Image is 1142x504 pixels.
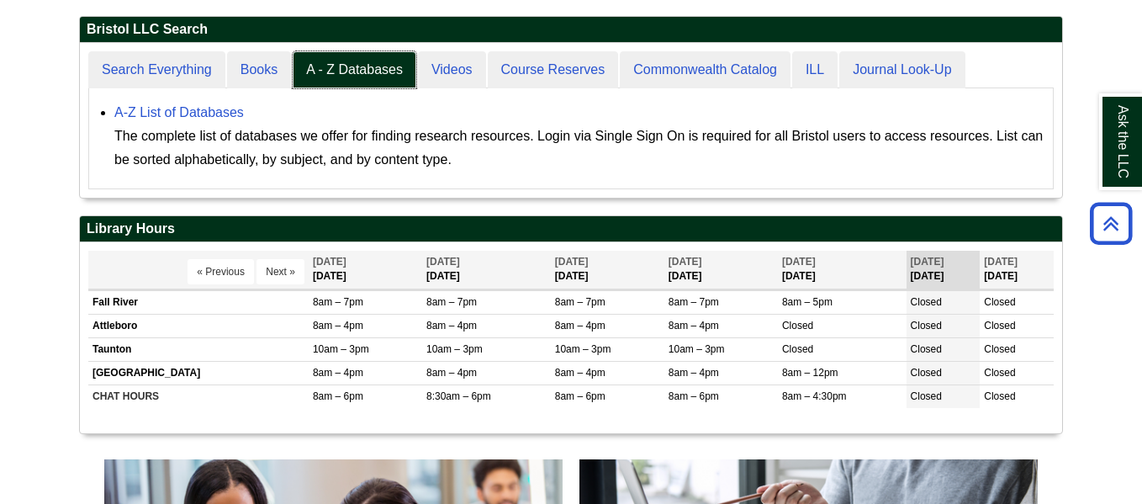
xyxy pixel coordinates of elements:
[555,390,605,402] span: 8am – 6pm
[551,251,664,289] th: [DATE]
[188,259,254,284] button: « Previous
[911,256,944,268] span: [DATE]
[669,320,719,332] span: 8am – 4pm
[114,125,1044,172] div: The complete list of databases we offer for finding research resources. Login via Single Sign On ...
[664,251,778,289] th: [DATE]
[782,390,847,402] span: 8am – 4:30pm
[313,343,369,355] span: 10am – 3pm
[227,51,291,89] a: Books
[114,105,244,119] a: A-Z List of Databases
[88,337,309,361] td: Taunton
[426,256,460,268] span: [DATE]
[792,51,838,89] a: ILL
[980,251,1054,289] th: [DATE]
[88,362,309,385] td: [GEOGRAPHIC_DATA]
[984,390,1015,402] span: Closed
[911,390,942,402] span: Closed
[488,51,619,89] a: Course Reserves
[555,296,605,308] span: 8am – 7pm
[984,343,1015,355] span: Closed
[555,367,605,379] span: 8am – 4pm
[88,51,225,89] a: Search Everything
[80,216,1062,242] h2: Library Hours
[293,51,416,89] a: A - Z Databases
[555,343,611,355] span: 10am – 3pm
[555,256,589,268] span: [DATE]
[88,385,309,409] td: CHAT HOURS
[984,320,1015,332] span: Closed
[555,320,605,332] span: 8am – 4pm
[911,343,942,355] span: Closed
[669,390,719,402] span: 8am – 6pm
[426,320,477,332] span: 8am – 4pm
[422,251,551,289] th: [DATE]
[313,367,363,379] span: 8am – 4pm
[620,51,790,89] a: Commonwealth Catalog
[309,251,422,289] th: [DATE]
[782,296,833,308] span: 8am – 5pm
[426,296,477,308] span: 8am – 7pm
[426,367,477,379] span: 8am – 4pm
[984,256,1018,268] span: [DATE]
[669,343,725,355] span: 10am – 3pm
[426,343,483,355] span: 10am – 3pm
[418,51,486,89] a: Videos
[1084,212,1138,235] a: Back to Top
[782,343,813,355] span: Closed
[80,17,1062,43] h2: Bristol LLC Search
[313,320,363,332] span: 8am – 4pm
[669,296,719,308] span: 8am – 7pm
[669,256,702,268] span: [DATE]
[88,290,309,314] td: Fall River
[984,296,1015,308] span: Closed
[782,256,816,268] span: [DATE]
[984,367,1015,379] span: Closed
[782,367,838,379] span: 8am – 12pm
[911,296,942,308] span: Closed
[907,251,981,289] th: [DATE]
[778,251,907,289] th: [DATE]
[313,256,346,268] span: [DATE]
[313,296,363,308] span: 8am – 7pm
[911,367,942,379] span: Closed
[911,320,942,332] span: Closed
[426,390,491,402] span: 8:30am – 6pm
[88,314,309,337] td: Attleboro
[256,259,304,284] button: Next »
[669,367,719,379] span: 8am – 4pm
[782,320,813,332] span: Closed
[839,51,965,89] a: Journal Look-Up
[313,390,363,402] span: 8am – 6pm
